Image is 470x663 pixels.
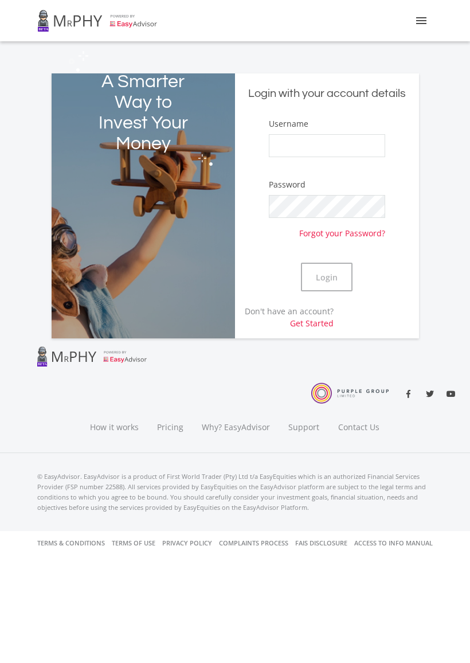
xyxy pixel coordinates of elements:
a: How it works [81,408,148,425]
a: Access to Info Manual [354,531,433,555]
i: menu [414,14,428,28]
a: Complaints Process [219,531,288,555]
a: Contact Us [329,408,390,425]
a: Support [279,408,329,425]
a: Terms of Use [112,531,155,555]
a: Why? EasyAdvisor [193,408,279,425]
a: Pricing [148,408,193,425]
a: Forgot your Password? [299,218,385,239]
a: Terms & Conditions [37,531,105,555]
a: Privacy Policy [162,531,212,555]
p: © EasyAdvisor. EasyAdvisor is a product of First World Trader (Pty) Ltd t/a EasyEquities which is... [37,471,433,513]
h5: Login with your account details [244,86,410,102]
p: Don't have an account? [235,305,334,329]
a: Get Started [290,318,334,329]
label: Password [269,179,305,190]
button: Login [301,263,352,291]
a: FAIS Disclosure [295,531,347,555]
h2: A Smarter Way to Invest Your Money [88,72,198,154]
button: Toggle navigation [410,9,433,32]
label: Username [269,118,308,130]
